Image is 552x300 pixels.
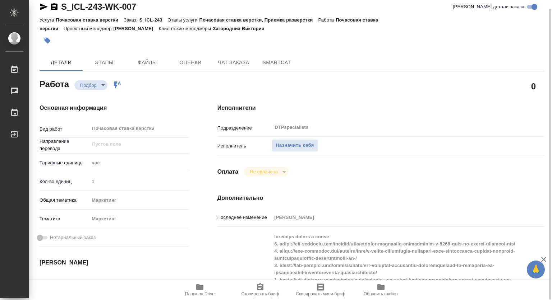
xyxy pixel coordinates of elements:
span: [PERSON_NAME] детали заказа [453,3,524,10]
p: Исполнитель [217,142,272,150]
button: Папка на Drive [170,280,230,300]
span: 🙏 [530,262,542,277]
h2: 0 [531,80,536,92]
p: Клиентские менеджеры [158,26,213,31]
button: Не оплачена [248,169,280,175]
input: Пустое поле [89,176,188,187]
p: Кол-во единиц [40,178,89,185]
h4: [PERSON_NAME] [40,258,189,267]
button: Скопировать ссылку для ЯМессенджера [40,3,48,11]
p: Направление перевода [40,138,89,152]
a: S_ICL-243-WK-007 [61,2,136,11]
button: Назначить себя [272,139,318,152]
div: Подбор [74,80,107,90]
h4: Основная информация [40,104,189,112]
p: Вид работ [40,126,89,133]
h2: Работа [40,77,69,90]
span: Детали [44,58,78,67]
div: Маркетинг [89,213,188,225]
h4: Исполнители [217,104,544,112]
button: Скопировать мини-бриф [290,280,351,300]
span: Этапы [87,58,121,67]
p: Дата начала работ [40,278,89,286]
span: Файлы [130,58,165,67]
span: Скопировать бриф [241,291,279,296]
p: [PERSON_NAME] [114,26,159,31]
button: Добавить тэг [40,33,55,48]
span: Нотариальный заказ [50,234,96,241]
div: Подбор [244,167,288,177]
p: Почасовая ставка верстки [56,17,124,23]
button: Обновить файлы [351,280,411,300]
span: Обновить файлы [364,291,399,296]
button: Скопировать бриф [230,280,290,300]
p: Тарифные единицы [40,159,89,167]
span: Оценки [173,58,208,67]
p: Последнее изменение [217,214,272,221]
h4: Оплата [217,168,239,176]
div: Маркетинг [89,194,188,206]
p: Общая тематика [40,197,89,204]
span: Папка на Drive [185,291,215,296]
div: час [89,157,188,169]
p: Подразделение [217,125,272,132]
p: S_ICL-243 [139,17,168,23]
button: Подбор [78,82,99,88]
p: Загородних Виктория [213,26,270,31]
p: Работа [318,17,336,23]
input: Пустое поле [89,277,152,287]
button: Скопировать ссылку [50,3,59,11]
p: Почасовая ставка верстки, Приемка разверстки [199,17,318,23]
span: Назначить себя [276,141,314,150]
p: Услуга [40,17,56,23]
input: Пустое поле [272,212,517,222]
button: 🙏 [527,261,545,278]
p: Заказ: [124,17,139,23]
h4: Дополнительно [217,194,544,202]
p: Проектный менеджер [64,26,113,31]
span: Скопировать мини-бриф [296,291,345,296]
span: SmartCat [259,58,294,67]
p: Тематика [40,215,89,222]
span: Чат заказа [216,58,251,67]
p: Этапы услуги [168,17,199,23]
input: Пустое поле [91,140,171,149]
